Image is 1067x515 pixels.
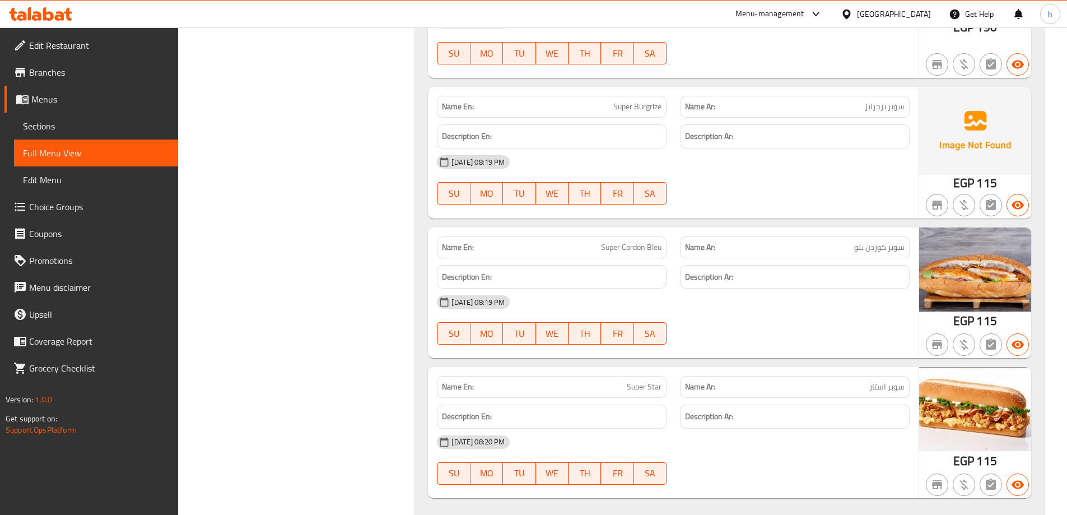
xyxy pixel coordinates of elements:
[442,242,474,253] strong: Name En:
[685,242,715,253] strong: Name Ar:
[869,381,905,393] span: سوبر استار
[536,322,569,345] button: WE
[639,465,662,481] span: SA
[573,45,597,62] span: TH
[953,474,975,496] button: Purchased item
[4,355,178,382] a: Grocery Checklist
[953,450,974,472] span: EGP
[475,185,498,202] span: MO
[735,7,804,21] div: Menu-management
[953,172,974,194] span: EGP
[447,437,509,447] span: [DATE] 08:20 PM
[29,39,169,52] span: Edit Restaurant
[541,465,564,481] span: WE
[23,119,169,133] span: Sections
[35,392,52,407] span: 1.0.0
[976,172,996,194] span: 115
[29,335,169,348] span: Coverage Report
[470,462,503,485] button: MO
[29,361,169,375] span: Grocery Checklist
[442,381,474,393] strong: Name En:
[854,242,905,253] span: سوبر كوردن بلو
[601,242,661,253] span: Super Cordon Bleu
[6,423,77,437] a: Support.OpsPlatform
[14,113,178,140] a: Sections
[29,66,169,79] span: Branches
[865,101,905,113] span: سوبر برجرايز
[470,182,503,205] button: MO
[536,42,569,64] button: WE
[442,465,465,481] span: SU
[569,322,601,345] button: TH
[6,411,57,426] span: Get support on:
[926,194,948,216] button: Not branch specific item
[503,322,535,345] button: TU
[1007,474,1029,496] button: Available
[541,185,564,202] span: WE
[4,328,178,355] a: Coverage Report
[14,166,178,193] a: Edit Menu
[685,270,733,284] strong: Description Ar:
[23,173,169,187] span: Edit Menu
[919,87,1031,174] img: Ae5nvW7+0k+MAAAAAElFTkSuQmCC
[601,462,633,485] button: FR
[507,45,531,62] span: TU
[685,129,733,143] strong: Description Ar:
[953,194,975,216] button: Purchased item
[953,53,975,76] button: Purchased item
[976,310,996,332] span: 115
[507,326,531,342] span: TU
[4,274,178,301] a: Menu disclaimer
[627,381,661,393] span: Super Star
[926,333,948,356] button: Not branch specific item
[980,474,1002,496] button: Not has choices
[14,140,178,166] a: Full Menu View
[442,185,465,202] span: SU
[634,182,667,205] button: SA
[29,308,169,321] span: Upsell
[507,465,531,481] span: TU
[926,53,948,76] button: Not branch specific item
[475,326,498,342] span: MO
[605,45,629,62] span: FR
[29,200,169,214] span: Choice Groups
[919,228,1031,312] img: %D8%B3%D8%A7%D9%86%D8%AF%D9%88%D8%AA%D8%B4_%D8%B3%D9%88%D8%A8%D8%B1_%D9%83%D9%88%D8%B1%D8%AF%D9%8...
[437,182,470,205] button: SU
[639,45,662,62] span: SA
[953,333,975,356] button: Purchased item
[4,301,178,328] a: Upsell
[470,42,503,64] button: MO
[442,129,492,143] strong: Description En:
[685,381,715,393] strong: Name Ar:
[447,297,509,308] span: [DATE] 08:19 PM
[1007,53,1029,76] button: Available
[573,465,597,481] span: TH
[4,247,178,274] a: Promotions
[442,101,474,113] strong: Name En:
[953,310,974,332] span: EGP
[634,42,667,64] button: SA
[507,185,531,202] span: TU
[437,462,470,485] button: SU
[442,270,492,284] strong: Description En:
[919,367,1031,451] img: %D8%B3%D9%88%D8%A8%D8%B1_%D8%A7%D8%B3%D8%AA%D8%A7%D8%B1638947242836171282.png
[605,326,629,342] span: FR
[541,45,564,62] span: WE
[23,146,169,160] span: Full Menu View
[503,182,535,205] button: TU
[536,182,569,205] button: WE
[601,322,633,345] button: FR
[980,333,1002,356] button: Not has choices
[437,42,470,64] button: SU
[573,185,597,202] span: TH
[613,101,661,113] span: Super Burgrize
[442,326,465,342] span: SU
[605,465,629,481] span: FR
[475,45,498,62] span: MO
[447,157,509,168] span: [DATE] 08:19 PM
[4,86,178,113] a: Menus
[605,185,629,202] span: FR
[475,465,498,481] span: MO
[4,193,178,220] a: Choice Groups
[503,42,535,64] button: TU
